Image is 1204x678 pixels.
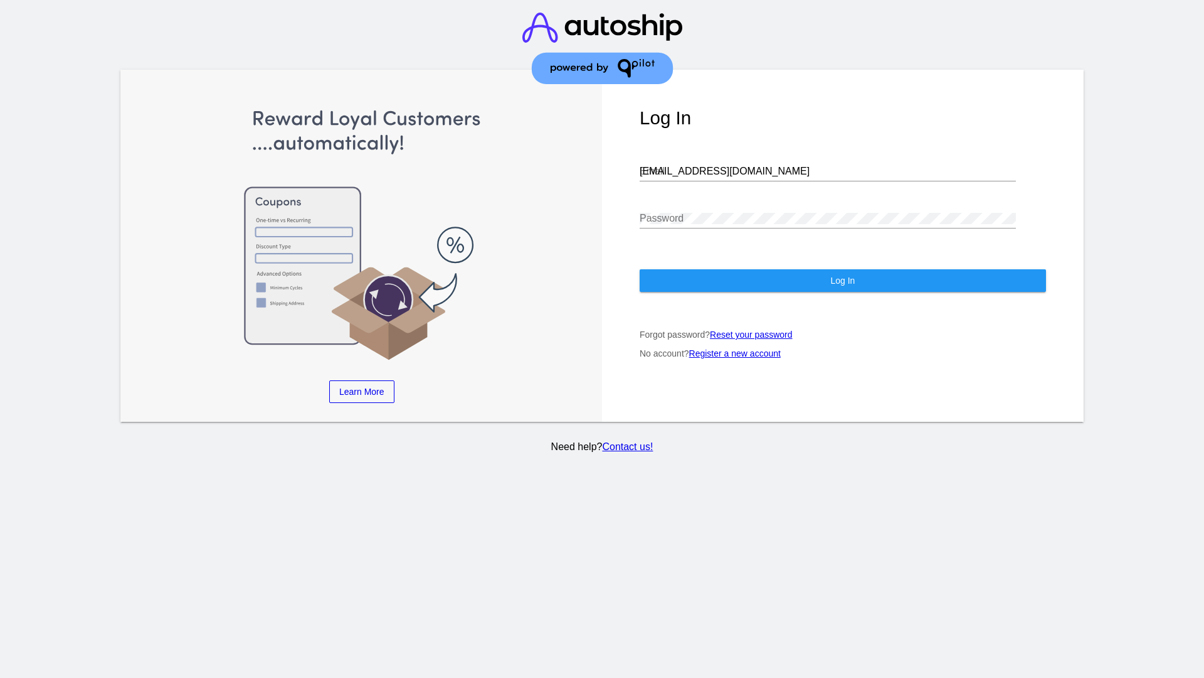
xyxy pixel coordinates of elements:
[159,107,565,362] img: Apply Coupons Automatically to Scheduled Orders with QPilot
[640,166,1016,177] input: Email
[830,276,855,286] span: Log In
[640,348,1046,358] p: No account?
[329,380,394,403] a: Learn More
[119,441,1086,453] p: Need help?
[640,269,1046,292] button: Log In
[689,348,781,358] a: Register a new account
[640,330,1046,340] p: Forgot password?
[602,441,653,452] a: Contact us!
[339,387,384,397] span: Learn More
[710,330,793,340] a: Reset your password
[640,107,1046,129] h1: Log In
